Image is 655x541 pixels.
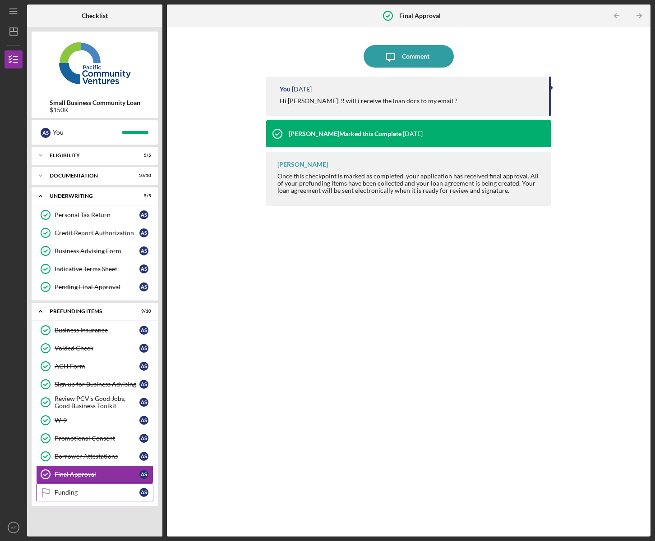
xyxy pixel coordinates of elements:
div: A S [139,264,148,273]
a: ACH FormAS [36,357,153,375]
div: You [280,86,291,93]
a: Promotional ConsentAS [36,429,153,447]
div: Business Insurance [55,327,139,334]
div: W-9 [55,417,139,424]
div: [PERSON_NAME] [277,161,328,168]
div: ACH Form [55,363,139,370]
img: Product logo [32,36,158,90]
b: Checklist [82,12,108,19]
a: W-9AS [36,411,153,429]
div: You [53,125,122,140]
a: Pending Final ApprovalAS [36,278,153,296]
a: Personal Tax ReturnAS [36,206,153,224]
div: Comment [402,45,429,68]
div: 5 / 5 [135,153,151,158]
div: Credit Report Authorization [55,229,139,236]
div: A S [139,470,148,479]
div: A S [139,326,148,335]
a: Borrower AttestationsAS [36,447,153,465]
div: Funding [55,489,139,496]
time: 2025-08-29 20:17 [403,130,423,137]
div: A S [139,488,148,497]
button: AS [5,518,23,536]
a: Business InsuranceAS [36,321,153,339]
text: AS [11,525,17,530]
div: A S [139,416,148,425]
div: Prefunding Items [50,309,129,314]
a: Sign up for Business AdvisingAS [36,375,153,393]
a: Review PCV's Good Jobs, Good Business ToolkitAS [36,393,153,411]
div: Once this checkpoint is marked as completed, your application has received final approval. All of... [277,173,542,194]
div: Review PCV's Good Jobs, Good Business Toolkit [55,395,139,409]
div: Eligibility [50,153,129,158]
div: Documentation [50,173,129,178]
a: Indicative Terms SheetAS [36,260,153,278]
div: A S [139,282,148,291]
div: 10 / 10 [135,173,151,178]
a: Final ApprovalAS [36,465,153,483]
time: 2025-09-02 19:02 [292,86,312,93]
div: Final Approval [55,471,139,478]
a: Voided CheckAS [36,339,153,357]
div: Sign up for Business Advising [55,381,139,388]
div: A S [139,380,148,389]
div: Pending Final Approval [55,283,139,291]
div: 5 / 5 [135,193,151,199]
a: Credit Report AuthorizationAS [36,224,153,242]
div: A S [41,128,51,138]
div: Hi [PERSON_NAME]!!! will i receive the loan docs to my email ? [280,97,457,105]
div: A S [139,210,148,219]
div: Voided Check [55,345,139,352]
b: Small Business Community Loan [50,99,140,106]
div: Promotional Consent [55,435,139,442]
div: A S [139,228,148,237]
a: FundingAS [36,483,153,501]
div: Borrower Attestations [55,453,139,460]
div: 9 / 10 [135,309,151,314]
div: A S [139,434,148,443]
div: A S [139,452,148,461]
div: [PERSON_NAME] Marked this Complete [289,130,401,137]
button: Comment [364,45,454,68]
div: A S [139,246,148,255]
div: Personal Tax Return [55,211,139,218]
div: A S [139,398,148,407]
a: Business Advising FormAS [36,242,153,260]
div: Indicative Terms Sheet [55,265,139,273]
div: Underwriting [50,193,129,199]
div: A S [139,344,148,353]
div: A S [139,362,148,371]
div: Business Advising Form [55,247,139,255]
b: Final Approval [399,12,441,19]
div: $150K [50,106,140,114]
